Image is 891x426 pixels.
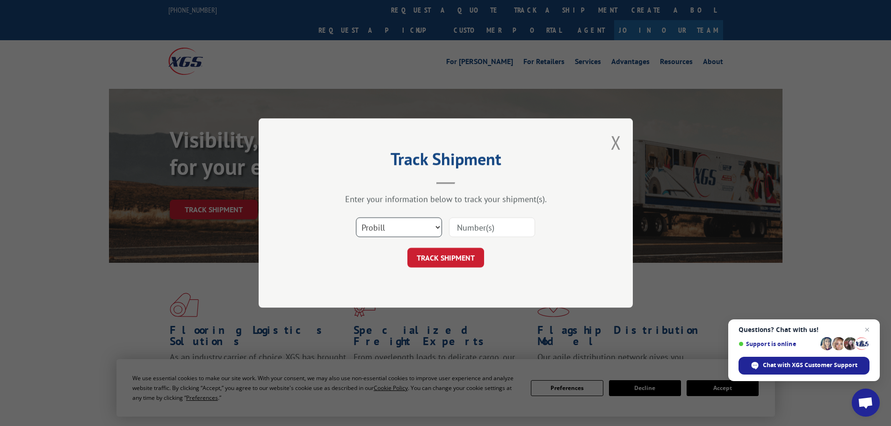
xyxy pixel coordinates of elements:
[305,152,586,170] h2: Track Shipment
[739,357,869,375] div: Chat with XGS Customer Support
[739,340,817,347] span: Support is online
[407,248,484,267] button: TRACK SHIPMENT
[763,361,857,369] span: Chat with XGS Customer Support
[862,324,873,335] span: Close chat
[305,194,586,204] div: Enter your information below to track your shipment(s).
[611,130,621,155] button: Close modal
[449,217,535,237] input: Number(s)
[852,389,880,417] div: Open chat
[739,326,869,333] span: Questions? Chat with us!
